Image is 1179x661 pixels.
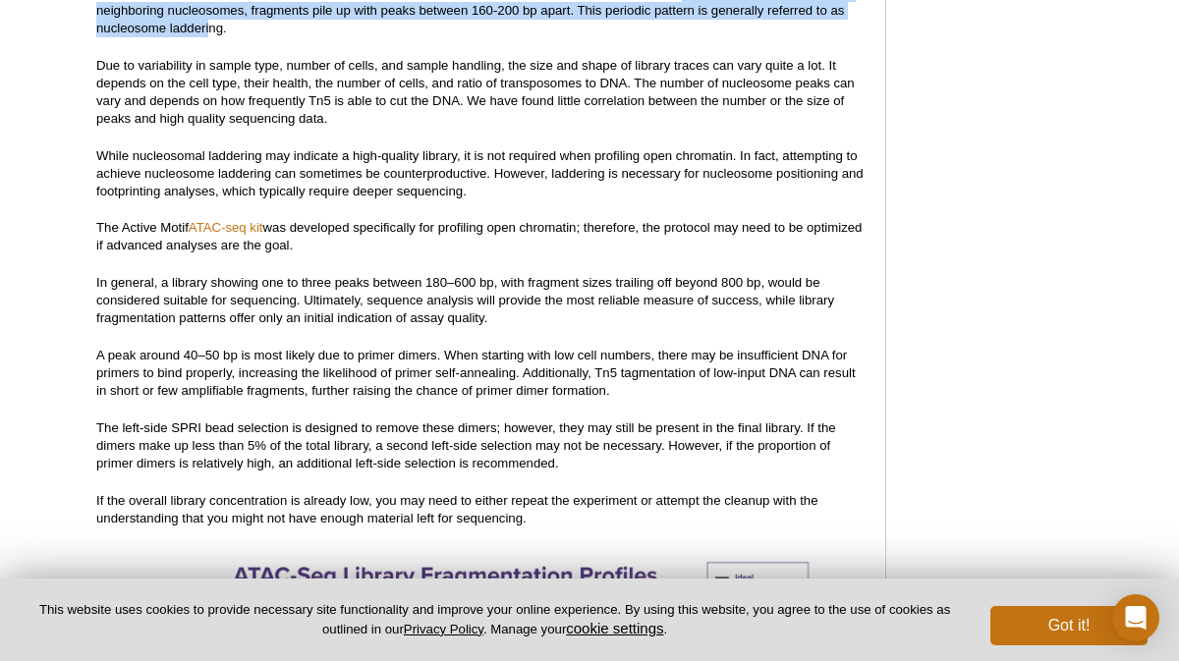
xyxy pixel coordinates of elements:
p: The Active Motif was developed specifically for profiling open chromatin; therefore, the protocol... [96,219,866,254]
p: A peak around 40–50 bp is most likely due to primer dimers. When starting with low cell numbers, ... [96,347,866,400]
p: In general, a library showing one to three peaks between 180–600 bp, with fragment sizes trailing... [96,274,866,327]
p: Due to variability in sample type, number of cells, and sample handling, the size and shape of li... [96,57,866,128]
p: The left-side SPRI bead selection is designed to remove these dimers; however, they may still be ... [96,419,866,472]
p: If the overall library concentration is already low, you may need to either repeat the experiment... [96,492,866,527]
button: cookie settings [566,620,663,636]
a: Privacy Policy [404,622,483,636]
p: While nucleosomal laddering may indicate a high-quality library, it is not required when profilin... [96,147,866,200]
div: Open Intercom Messenger [1112,594,1159,641]
p: This website uses cookies to provide necessary site functionality and improve your online experie... [31,601,958,638]
a: ATAC-seq kit [189,220,263,235]
button: Got it! [990,606,1148,645]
